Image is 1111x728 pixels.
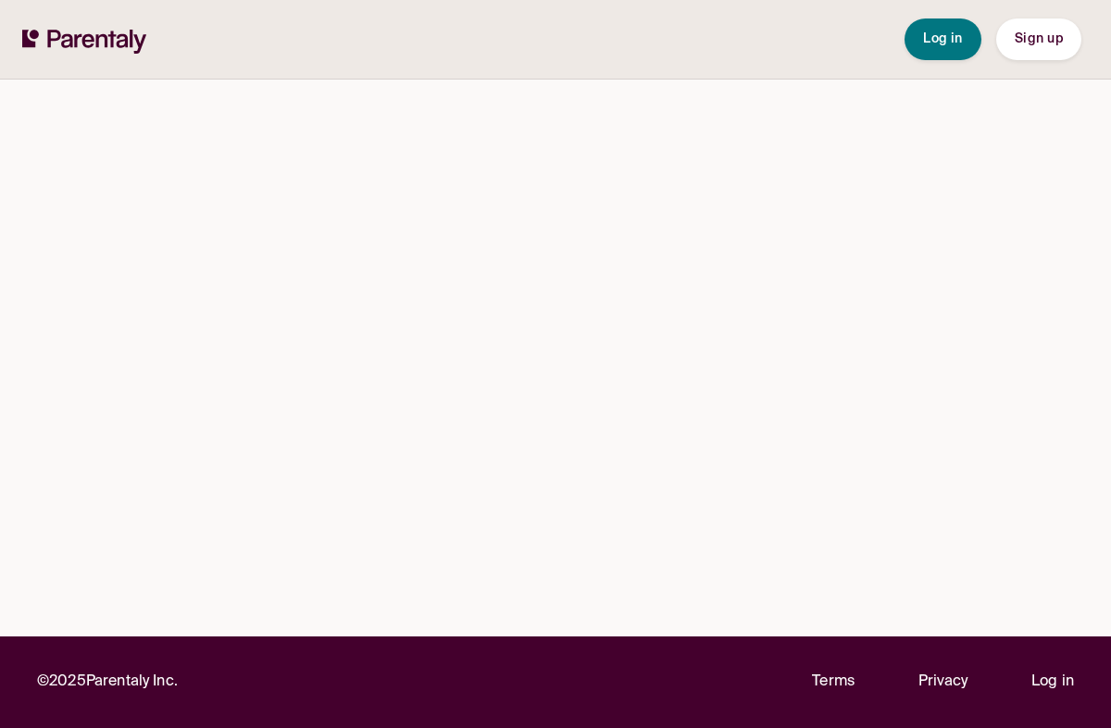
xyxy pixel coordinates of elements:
span: Log in [923,32,963,45]
a: Terms [812,670,855,695]
span: Sign up [1015,32,1063,45]
button: Log in [905,19,981,60]
a: Privacy [918,670,968,695]
p: © 2025 Parentaly Inc. [37,670,178,695]
a: Log in [1031,670,1074,695]
button: Sign up [996,19,1081,60]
